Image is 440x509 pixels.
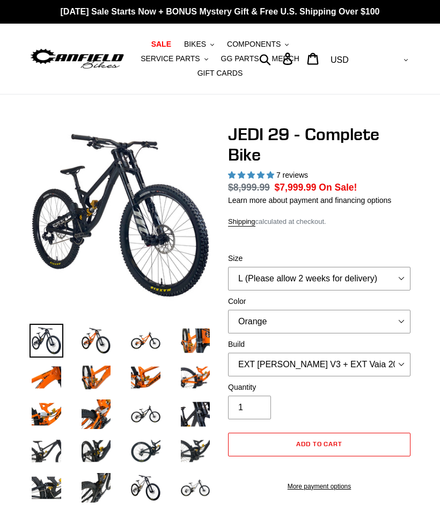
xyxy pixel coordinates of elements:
[228,171,276,179] span: 5.00 stars
[179,471,212,505] img: Load image into Gallery viewer, JEDI 29 - Complete Bike
[216,52,265,66] a: GG PARTS
[276,171,308,179] span: 7 reviews
[129,471,163,505] img: Load image into Gallery viewer, JEDI 29 - Complete Bike
[179,361,212,395] img: Load image into Gallery viewer, JEDI 29 - Complete Bike
[79,324,113,358] img: Load image into Gallery viewer, JEDI 29 - Complete Bike
[129,361,163,395] img: Load image into Gallery viewer, JEDI 29 - Complete Bike
[275,182,317,193] span: $7,999.99
[228,433,410,456] button: Add to cart
[319,180,357,194] span: On Sale!
[221,54,259,63] span: GG PARTS
[30,434,63,468] img: Load image into Gallery viewer, JEDI 29 - Complete Bike
[228,196,391,205] a: Learn more about payment and financing options
[228,217,255,227] a: Shipping
[222,37,294,52] button: COMPONENTS
[228,253,410,264] label: Size
[179,37,219,52] button: BIKES
[228,216,410,227] div: calculated at checkout.
[192,66,248,81] a: GIFT CARDS
[179,397,212,431] img: Load image into Gallery viewer, JEDI 29 - Complete Bike
[30,397,63,431] img: Load image into Gallery viewer, JEDI 29 - Complete Bike
[228,382,410,393] label: Quantity
[184,40,206,49] span: BIKES
[32,126,210,304] img: JEDI 29 - Complete Bike
[129,324,163,358] img: Load image into Gallery viewer, JEDI 29 - Complete Bike
[79,434,113,468] img: Load image into Gallery viewer, JEDI 29 - Complete Bike
[79,361,113,395] img: Load image into Gallery viewer, JEDI 29 - Complete Bike
[151,40,171,49] span: SALE
[179,434,212,468] img: Load image into Gallery viewer, JEDI 29 - Complete Bike
[30,324,63,358] img: Load image into Gallery viewer, JEDI 29 - Complete Bike
[135,52,213,66] button: SERVICE PARTS
[30,47,125,70] img: Canfield Bikes
[228,182,270,193] s: $8,999.99
[228,124,410,165] h1: JEDI 29 - Complete Bike
[30,361,63,395] img: Load image into Gallery viewer, JEDI 29 - Complete Bike
[129,397,163,431] img: Load image into Gallery viewer, JEDI 29 - Complete Bike
[146,37,177,52] a: SALE
[79,397,113,431] img: Load image into Gallery viewer, JEDI 29 - Complete Bike
[197,69,243,78] span: GIFT CARDS
[296,440,343,448] span: Add to cart
[228,339,410,350] label: Build
[227,40,281,49] span: COMPONENTS
[179,324,212,358] img: Load image into Gallery viewer, JEDI 29 - Complete Bike
[228,296,410,307] label: Color
[30,471,63,505] img: Load image into Gallery viewer, JEDI 29 - Complete Bike
[129,434,163,468] img: Load image into Gallery viewer, JEDI 29 - Complete Bike
[228,482,410,491] a: More payment options
[79,471,113,505] img: Load image into Gallery viewer, JEDI 29 - Complete Bike
[141,54,200,63] span: SERVICE PARTS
